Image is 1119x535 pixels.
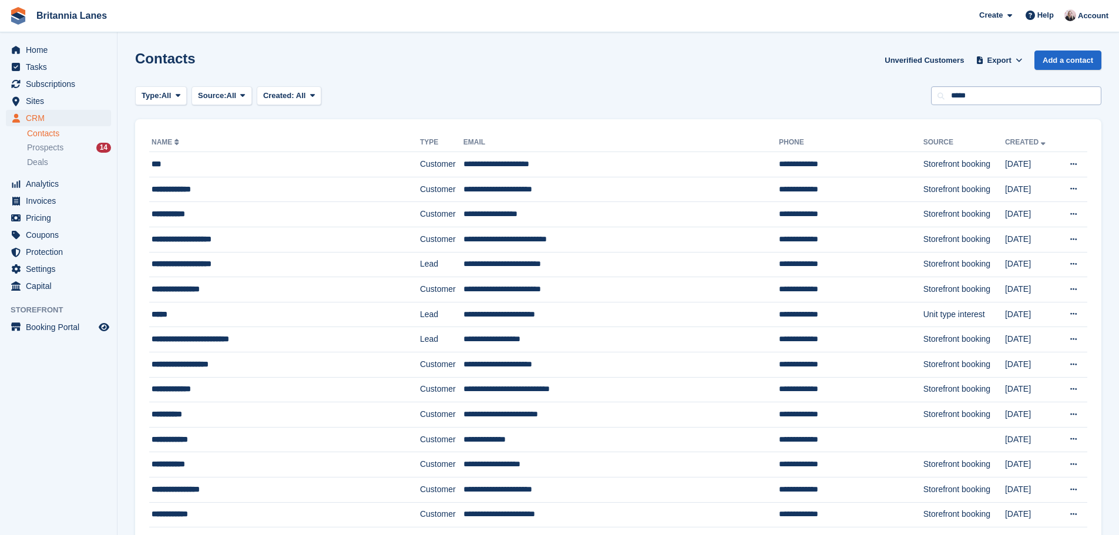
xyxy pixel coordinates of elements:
[27,142,63,153] span: Prospects
[1005,177,1057,202] td: [DATE]
[26,210,96,226] span: Pricing
[162,90,172,102] span: All
[923,352,1005,377] td: Storefront booking
[1005,227,1057,252] td: [DATE]
[6,244,111,260] a: menu
[26,261,96,277] span: Settings
[6,278,111,294] a: menu
[779,133,923,152] th: Phone
[6,176,111,192] a: menu
[27,128,111,139] a: Contacts
[26,244,96,260] span: Protection
[923,377,1005,402] td: Storefront booking
[420,133,463,152] th: Type
[11,304,117,316] span: Storefront
[26,59,96,75] span: Tasks
[1005,277,1057,302] td: [DATE]
[923,452,1005,477] td: Storefront booking
[6,110,111,126] a: menu
[420,277,463,302] td: Customer
[463,133,779,152] th: Email
[1034,51,1101,70] a: Add a contact
[191,86,252,106] button: Source: All
[1005,302,1057,327] td: [DATE]
[6,93,111,109] a: menu
[26,278,96,294] span: Capital
[923,152,1005,177] td: Storefront booking
[979,9,1003,21] span: Create
[198,90,226,102] span: Source:
[296,91,306,100] span: All
[1005,452,1057,477] td: [DATE]
[152,138,182,146] a: Name
[6,261,111,277] a: menu
[1064,9,1076,21] img: Alexandra Lane
[6,59,111,75] a: menu
[6,76,111,92] a: menu
[1078,10,1108,22] span: Account
[420,402,463,428] td: Customer
[923,227,1005,252] td: Storefront booking
[923,477,1005,502] td: Storefront booking
[1005,202,1057,227] td: [DATE]
[227,90,237,102] span: All
[987,55,1012,66] span: Export
[27,157,48,168] span: Deals
[26,319,96,335] span: Booking Portal
[26,42,96,58] span: Home
[6,319,111,335] a: menu
[420,352,463,377] td: Customer
[26,93,96,109] span: Sites
[135,86,187,106] button: Type: All
[9,7,27,25] img: stora-icon-8386f47178a22dfd0bd8f6a31ec36ba5ce8667c1dd55bd0f319d3a0aa187defe.svg
[26,76,96,92] span: Subscriptions
[1005,502,1057,527] td: [DATE]
[420,302,463,327] td: Lead
[142,90,162,102] span: Type:
[923,252,1005,277] td: Storefront booking
[263,91,294,100] span: Created:
[135,51,196,66] h1: Contacts
[923,502,1005,527] td: Storefront booking
[1005,377,1057,402] td: [DATE]
[420,227,463,252] td: Customer
[97,320,111,334] a: Preview store
[880,51,969,70] a: Unverified Customers
[26,110,96,126] span: CRM
[420,177,463,202] td: Customer
[923,302,1005,327] td: Unit type interest
[27,156,111,169] a: Deals
[1037,9,1054,21] span: Help
[6,210,111,226] a: menu
[1005,327,1057,352] td: [DATE]
[420,202,463,227] td: Customer
[26,227,96,243] span: Coupons
[1005,352,1057,377] td: [DATE]
[1005,138,1048,146] a: Created
[923,133,1005,152] th: Source
[1005,252,1057,277] td: [DATE]
[6,42,111,58] a: menu
[420,252,463,277] td: Lead
[923,277,1005,302] td: Storefront booking
[1005,477,1057,502] td: [DATE]
[420,152,463,177] td: Customer
[420,327,463,352] td: Lead
[923,402,1005,428] td: Storefront booking
[420,377,463,402] td: Customer
[420,452,463,477] td: Customer
[420,502,463,527] td: Customer
[6,193,111,209] a: menu
[923,327,1005,352] td: Storefront booking
[6,227,111,243] a: menu
[973,51,1025,70] button: Export
[96,143,111,153] div: 14
[420,477,463,502] td: Customer
[420,427,463,452] td: Customer
[1005,427,1057,452] td: [DATE]
[923,202,1005,227] td: Storefront booking
[27,142,111,154] a: Prospects 14
[32,6,112,25] a: Britannia Lanes
[257,86,321,106] button: Created: All
[923,177,1005,202] td: Storefront booking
